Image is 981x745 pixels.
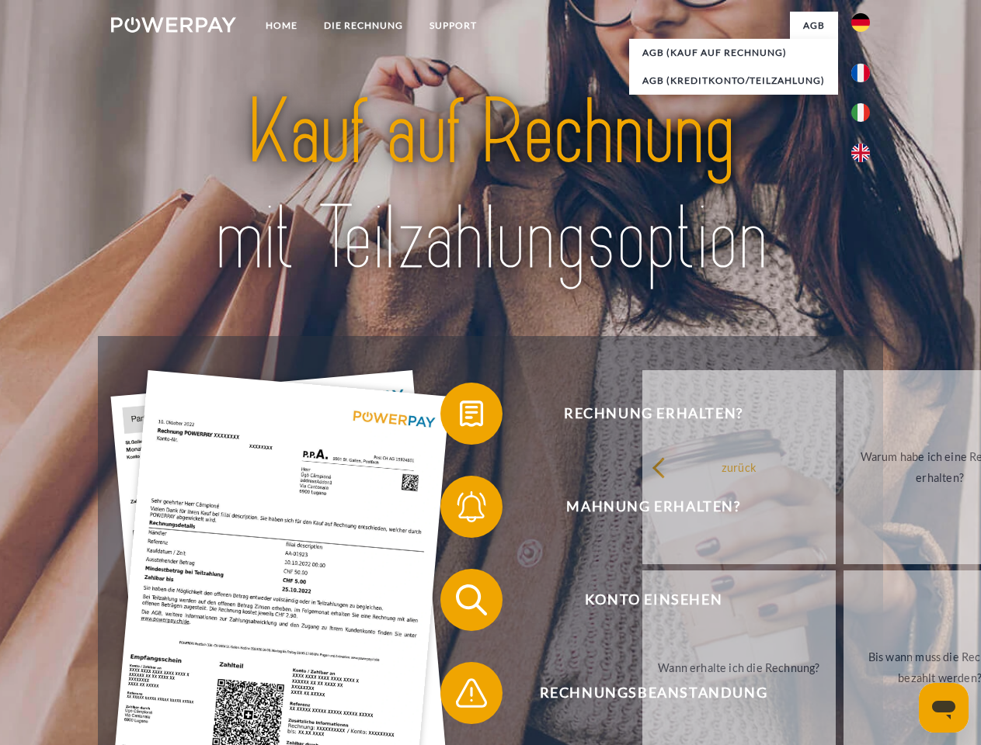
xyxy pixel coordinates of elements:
[652,456,826,477] div: zurück
[851,13,870,32] img: de
[440,569,844,631] button: Konto einsehen
[851,64,870,82] img: fr
[440,383,844,445] button: Rechnung erhalten?
[452,487,491,526] img: qb_bell.svg
[440,476,844,538] button: Mahnung erhalten?
[252,12,311,40] a: Home
[452,674,491,712] img: qb_warning.svg
[452,580,491,619] img: qb_search.svg
[111,17,236,33] img: logo-powerpay-white.svg
[851,144,870,162] img: en
[416,12,490,40] a: SUPPORT
[440,662,844,724] button: Rechnungsbeanstandung
[851,103,870,122] img: it
[629,39,838,67] a: AGB (Kauf auf Rechnung)
[919,683,969,733] iframe: Schaltfläche zum Öffnen des Messaging-Fensters
[452,394,491,433] img: qb_bill.svg
[148,74,833,297] img: title-powerpay_de.svg
[629,67,838,95] a: AGB (Kreditkonto/Teilzahlung)
[311,12,416,40] a: DIE RECHNUNG
[790,12,838,40] a: agb
[652,657,826,677] div: Wann erhalte ich die Rechnung?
